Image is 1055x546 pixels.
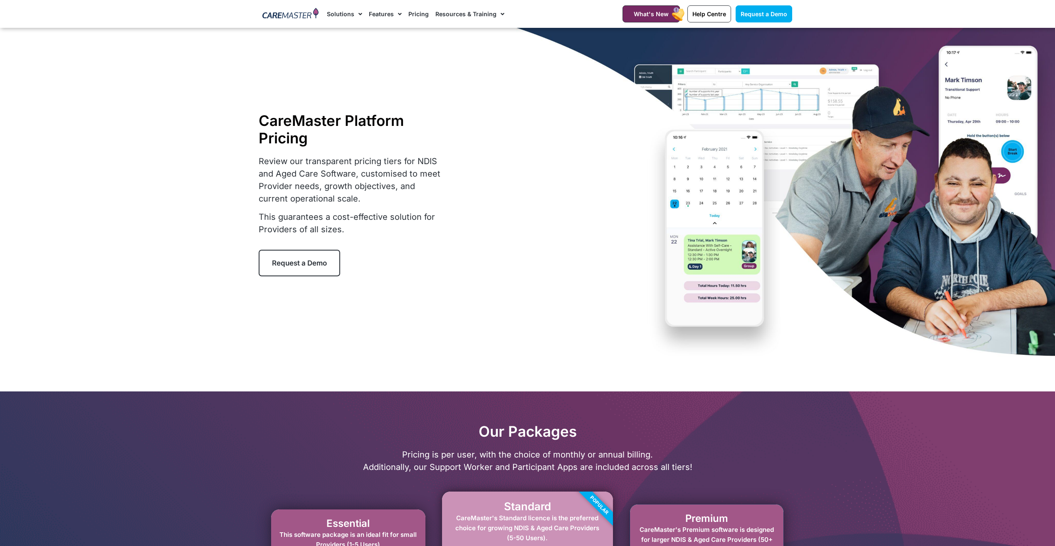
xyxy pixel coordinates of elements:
span: Help Centre [692,10,726,17]
h2: Standard [450,500,605,513]
a: Request a Demo [736,5,792,22]
img: CareMaster Logo [262,8,319,20]
a: Request a Demo [259,250,340,276]
p: This guarantees a cost-effective solution for Providers of all sizes. [259,211,443,236]
a: Help Centre [687,5,731,22]
h2: Our Packages [259,423,797,440]
a: What's New [623,5,680,22]
p: Pricing is per user, with the choice of monthly or annual billing. Additionally, our Support Work... [259,448,797,473]
h2: Essential [279,518,417,530]
span: CareMaster's Standard licence is the preferred choice for growing NDIS & Aged Care Providers (5-5... [455,514,599,542]
span: What's New [634,10,669,17]
h2: Premium [638,513,775,525]
h1: CareMaster Platform Pricing [259,112,443,147]
p: Review our transparent pricing tiers for NDIS and Aged Care Software, customised to meet Provider... [259,155,443,205]
span: Request a Demo [272,259,327,267]
span: Request a Demo [741,10,787,17]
